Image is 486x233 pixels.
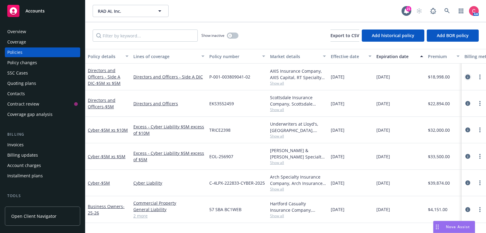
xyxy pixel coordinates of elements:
a: Cyber [88,180,110,186]
span: $22,894.00 [428,100,450,107]
span: [DATE] [376,180,390,186]
button: Add BOR policy [427,30,479,42]
span: TRICE2398 [209,127,231,133]
a: more [476,126,484,134]
button: Effective date [328,49,374,64]
div: Tools [5,193,80,199]
span: Show all [270,134,326,139]
div: Policy number [209,53,258,60]
span: [DATE] [376,206,390,213]
a: Cyber Liability [133,180,204,186]
a: Manage files [5,201,80,211]
div: Account charges [7,161,41,170]
span: 57 SBA BC1WEB [209,206,241,213]
a: more [476,179,484,186]
span: Show all [270,160,326,165]
span: Export to CSV [330,33,359,38]
a: Coverage gap analysis [5,110,80,119]
button: Lines of coverage [131,49,207,64]
div: Billing [5,131,80,137]
span: Show all [270,186,326,192]
div: Lines of coverage [133,53,198,60]
a: circleInformation [464,206,471,213]
a: Policy changes [5,58,80,68]
span: - $5M xs $5M [100,154,125,159]
a: SSC Cases [5,68,80,78]
a: Cyber [88,127,128,133]
a: Coverage [5,37,80,47]
span: [DATE] [331,127,344,133]
a: Directors and Officers [133,100,204,107]
a: Excess - Cyber Liability $5M excess of $10M [133,123,204,136]
a: Installment plans [5,171,80,181]
button: Export to CSV [330,30,359,42]
button: RAD AI, Inc. [93,5,169,17]
span: RAD AI, Inc. [98,8,150,14]
span: Accounts [26,9,45,13]
div: Overview [7,27,26,37]
a: Search [441,5,453,17]
div: Invoices [7,140,24,150]
a: circleInformation [464,100,471,107]
div: Hartford Casualty Insurance Company, Hartford Insurance Group [270,200,326,213]
a: Commercial Property [133,200,204,206]
a: circleInformation [464,73,471,81]
div: Expiration date [376,53,416,60]
span: Show inactive [201,33,224,38]
a: Report a Bug [427,5,439,17]
span: [DATE] [376,100,390,107]
span: Nova Assist [446,224,470,229]
span: - $5M xs $5M [95,80,121,86]
span: [DATE] [376,153,390,160]
a: circleInformation [464,153,471,160]
span: $4,151.00 [428,206,447,213]
a: more [476,73,484,81]
button: Market details [268,49,328,64]
button: Policy details [85,49,131,64]
div: Installment plans [7,171,43,181]
a: more [476,153,484,160]
button: Policy number [207,49,268,64]
span: Open Client Navigator [11,213,56,219]
a: Excess - Cyber Liability $5M excess of $5M [133,150,204,163]
div: Policy details [88,53,122,60]
div: Drag to move [433,221,441,233]
span: EOL-256907 [209,153,233,160]
span: [DATE] [331,206,344,213]
span: - $5M [104,104,114,110]
a: Billing updates [5,150,80,160]
a: more [476,206,484,213]
span: Add BOR policy [437,33,469,38]
a: more [476,100,484,107]
div: Policy changes [7,58,37,68]
button: Add historical policy [362,30,424,42]
button: Expiration date [374,49,426,64]
span: [DATE] [331,74,344,80]
span: - $5M xs $10M [100,127,128,133]
span: Show all [270,81,326,86]
div: Policies [7,47,22,57]
span: C-4LPX-222833-CYBER-2025 [209,180,265,186]
span: $18,998.00 [428,74,450,80]
a: Overview [5,27,80,37]
div: AXIS Insurance Company, AXIS Capital, RT Specialty Insurance Services, LLC (RSG Specialty, LLC) [270,68,326,81]
img: photo [469,6,479,16]
a: Directors and Officers - Side A DIC [133,74,204,80]
div: Coverage [7,37,26,47]
div: Billing updates [7,150,38,160]
span: [DATE] [331,180,344,186]
div: Arch Specialty Insurance Company, Arch Insurance Company, Coalition Insurance Solutions (MGA), CR... [270,174,326,186]
div: Manage files [7,201,33,211]
div: Coverage gap analysis [7,110,53,119]
a: Directors and Officers [88,97,115,110]
a: circleInformation [464,126,471,134]
a: Accounts [5,2,80,19]
button: Nova Assist [433,221,475,233]
a: Account charges [5,161,80,170]
div: Market details [270,53,319,60]
a: Start snowing [413,5,425,17]
div: SSC Cases [7,68,28,78]
div: Quoting plans [7,78,36,88]
a: Switch app [455,5,467,17]
a: Contract review [5,99,80,109]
